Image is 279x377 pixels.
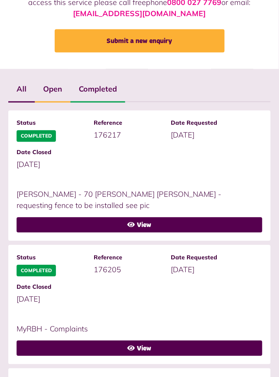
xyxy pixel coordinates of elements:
[17,341,262,356] a: View
[8,77,35,101] label: All
[171,130,194,140] span: [DATE]
[17,119,85,128] span: Status
[17,324,254,335] p: MyRBH - Complaints
[35,77,70,101] label: Open
[17,254,85,262] span: Status
[94,130,121,140] span: 176217
[70,77,125,101] label: Completed
[171,254,240,262] span: Date Requested
[94,119,163,128] span: Reference
[17,265,56,277] span: Completed
[17,189,254,211] p: [PERSON_NAME] - 70 [PERSON_NAME] [PERSON_NAME] - requesting fence to be installed see pic
[171,119,240,128] span: Date Requested
[94,265,121,275] span: 176205
[17,217,262,233] a: View
[17,160,40,169] span: [DATE]
[17,148,85,157] span: Date Closed
[73,9,206,18] a: [EMAIL_ADDRESS][DOMAIN_NAME]
[55,29,225,53] a: Submit a new enquiry
[17,130,56,142] span: Completed
[17,295,40,304] span: [DATE]
[17,283,85,292] span: Date Closed
[94,254,163,262] span: Reference
[171,265,194,275] span: [DATE]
